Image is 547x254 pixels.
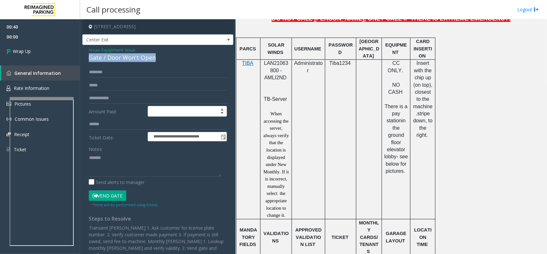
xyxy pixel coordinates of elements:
span: EQUIPMENT [385,42,407,55]
span: DO NOT CALL [PERSON_NAME], ONLY CALL IF THERE IS EXTREME EMERGENCY. [272,15,510,22]
span: VALIDATIONS [263,231,289,243]
span: Rate Information [14,85,49,91]
span: . [402,68,403,73]
span: Toggle popup [220,132,227,141]
span: Increase value [218,106,227,111]
span: [GEOGRAPHIC_DATA] [359,39,379,58]
span: Tiba1234 [329,60,351,66]
span: Issue [89,47,100,53]
span: SOLAR WINDS [268,42,286,55]
label: Ticket Date: [87,132,146,142]
img: logout [534,6,539,13]
label: Send alerts to manager [89,179,145,186]
span: PARCS [240,46,256,51]
span: I [417,60,418,66]
span: General Information [14,70,61,76]
span: LOCATION TIME [414,227,432,247]
span: stripe down, to the right. [413,111,434,138]
span: USERNAME [294,46,321,51]
span: There is a [385,104,408,109]
button: Vend Gate [89,190,126,201]
span: . [416,111,417,116]
span: TB-Server [264,96,287,102]
span: PASSWORD [328,42,353,55]
span: pay station [387,111,402,123]
span: TICKET [332,235,349,240]
img: 'icon' [6,102,11,106]
div: Gate / Door Won't Open [89,53,227,62]
img: 'icon' [6,71,11,75]
img: 'icon' [6,132,11,136]
label: Notes: [89,144,103,153]
img: 'icon' [6,147,11,153]
span: CARD INSERTION [414,39,432,58]
span: LAN21063800 - AMLI2ND [264,60,288,80]
span: NO CASH [388,82,402,95]
img: 'icon' [6,85,11,91]
span: Equipment Issue [101,47,136,53]
span: nsert with the chip up [414,60,433,80]
img: 'icon' [6,117,12,122]
span: When accessing the server, always verify that the location is displayed under New Monthly. If it ... [263,111,290,218]
h4: [STREET_ADDRESS] [82,19,233,34]
span: APPROVED VALIDATION LIST [295,227,323,247]
h4: Steps to Resolve [89,216,227,222]
span: Decrease value [218,111,227,117]
h3: Call processing [83,2,144,17]
span: TIBA [242,60,253,66]
span: CC ONLY [388,60,402,73]
span: (on top), closest to the machine [413,82,434,109]
span: Wrap Up [13,48,31,55]
a: Logout [517,6,539,13]
a: General Information [1,66,80,81]
span: - [100,47,136,53]
small: Vend will be performed using 6 tone [92,202,158,207]
span: GARAGE LAYOUT [386,231,408,243]
span: MANDATORY FIELDS [239,227,257,247]
span: Center Exit [83,35,203,45]
a: TIBA [242,61,253,66]
label: Amount Paid: [87,106,146,117]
